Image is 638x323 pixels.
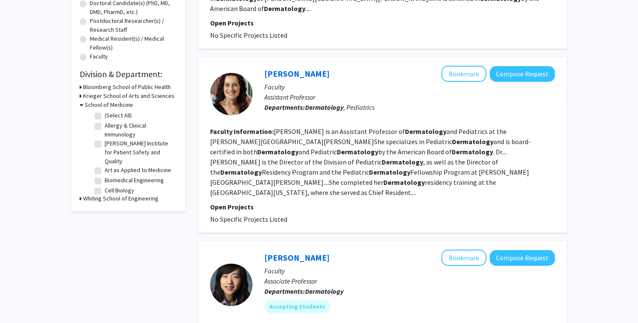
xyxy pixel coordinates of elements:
[369,168,411,176] b: Dermatology
[105,186,134,195] label: Cell Biology
[220,168,262,176] b: Dermatology
[452,148,493,156] b: Dermatology
[105,166,171,175] label: Art as Applied to Medicine
[90,52,108,61] label: Faculty
[210,127,274,136] b: Faculty Information:
[305,103,344,111] b: Dermatology
[441,250,486,266] button: Add Anna Chien to Bookmarks
[210,18,555,28] p: Open Projects
[105,111,132,120] label: (Select All)
[305,103,374,111] span: , Pediatrics
[83,83,171,92] h3: Bloomberg School of Public Health
[210,202,555,212] p: Open Projects
[264,300,330,313] mat-chip: Accepting Students
[441,66,486,82] button: Add Anna Grossberg to Bookmarks
[264,287,305,295] b: Departments:
[264,92,555,102] p: Assistant Professor
[257,148,299,156] b: Dermatology
[83,92,175,100] h3: Krieger School of Arts and Sciences
[83,194,158,203] h3: Whiting School of Engineering
[105,176,164,185] label: Biomedical Engineering
[264,276,555,286] p: Associate Professor
[264,266,555,276] p: Faculty
[85,100,133,109] h3: School of Medicine
[383,178,425,187] b: Dermatology
[264,4,305,13] b: Dermatology
[210,215,287,223] span: No Specific Projects Listed
[210,31,287,39] span: No Specific Projects Listed
[80,69,177,79] h2: Division & Department:
[264,68,330,79] a: [PERSON_NAME]
[264,82,555,92] p: Faculty
[382,158,423,166] b: Dermatology
[490,250,555,266] button: Compose Request to Anna Chien
[210,127,531,197] fg-read-more: [PERSON_NAME] is an Assistant Professor of and Pediatrics at the [PERSON_NAME][GEOGRAPHIC_DATA][P...
[90,34,177,52] label: Medical Resident(s) / Medical Fellow(s)
[105,121,175,139] label: Allergy & Clinical Immunology
[452,137,494,146] b: Dermatology
[305,287,344,295] b: Dermatology
[90,17,177,34] label: Postdoctoral Researcher(s) / Research Staff
[105,139,175,166] label: [PERSON_NAME] Institute for Patient Safety and Quality
[490,66,555,82] button: Compose Request to Anna Grossberg
[6,285,36,317] iframe: Chat
[405,127,447,136] b: Dermatology
[264,103,305,111] b: Departments:
[337,148,378,156] b: Dermatology
[264,252,330,263] a: [PERSON_NAME]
